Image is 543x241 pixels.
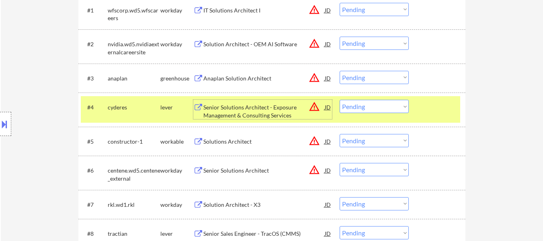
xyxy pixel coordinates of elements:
div: Solution Architect - X3 [203,201,325,209]
div: Solution Architect - OEM AI Software [203,40,325,48]
div: workday [160,201,193,209]
button: warning_amber [309,135,320,146]
div: greenhouse [160,74,193,82]
div: rkl.wd1.rkl [108,201,160,209]
div: JD [324,100,332,114]
button: warning_amber [309,101,320,112]
div: workable [160,138,193,146]
button: warning_amber [309,164,320,175]
div: nvidia.wd5.nvidiaexternalcareersite [108,40,160,56]
div: JD [324,163,332,177]
div: Anaplan Solution Architect [203,74,325,82]
div: Senior Solutions Architect - Exposure Management & Consulting Services [203,103,325,119]
div: #8 [87,230,101,238]
div: Solutions Architect [203,138,325,146]
div: workday [160,6,193,14]
div: #2 [87,40,101,48]
div: tractian [108,230,160,238]
button: warning_amber [309,38,320,49]
div: JD [324,134,332,148]
div: JD [324,3,332,17]
div: #1 [87,6,101,14]
button: warning_amber [309,72,320,83]
div: lever [160,230,193,238]
div: JD [324,226,332,241]
div: workday [160,167,193,175]
div: IT Solutions Architect I [203,6,325,14]
div: Senior Solutions Architect [203,167,325,175]
button: warning_amber [309,4,320,15]
div: JD [324,37,332,51]
div: wfscorp.wd5.wfscareers [108,6,160,22]
div: #7 [87,201,101,209]
div: workday [160,40,193,48]
div: Senior Sales Engineer - TracOS (CMMS) [203,230,325,238]
div: JD [324,197,332,212]
div: JD [324,71,332,85]
div: lever [160,103,193,111]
